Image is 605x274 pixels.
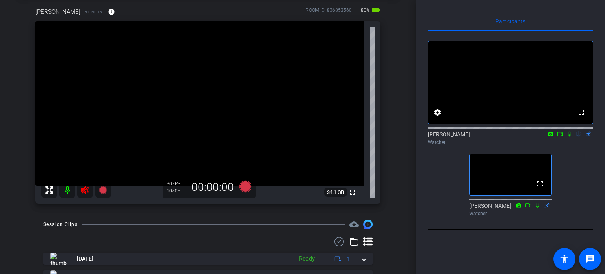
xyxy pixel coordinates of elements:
div: [PERSON_NAME] [428,130,593,146]
div: [PERSON_NAME] [469,202,552,217]
div: ROOM ID: 826853560 [306,7,352,18]
div: 30 [167,181,186,187]
mat-icon: message [585,254,595,264]
span: [DATE] [77,255,93,263]
img: Session clips [363,220,373,229]
span: 80% [360,4,371,17]
span: Participants [496,19,525,24]
div: 00:00:00 [186,181,239,194]
span: [PERSON_NAME] [35,7,80,16]
div: Ready [295,254,319,263]
mat-icon: settings [433,108,442,117]
span: 34.1 GB [324,188,347,197]
mat-icon: fullscreen [348,188,357,197]
span: 1 [347,255,350,263]
mat-icon: fullscreen [577,108,586,117]
img: thumb-nail [50,253,68,265]
div: Session Clips [43,220,78,228]
div: 1080P [167,188,186,194]
mat-icon: accessibility [560,254,569,264]
mat-icon: cloud_upload [349,220,359,229]
span: FPS [172,181,180,186]
mat-expansion-panel-header: thumb-nail[DATE]Ready1 [43,253,373,265]
span: iPhone 16 [82,9,102,15]
mat-icon: fullscreen [535,179,545,188]
div: Watcher [469,210,552,217]
mat-icon: battery_std [371,6,380,15]
mat-icon: info [108,8,115,15]
mat-icon: flip [574,130,584,137]
div: Watcher [428,139,593,146]
span: Destinations for your clips [349,220,359,229]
